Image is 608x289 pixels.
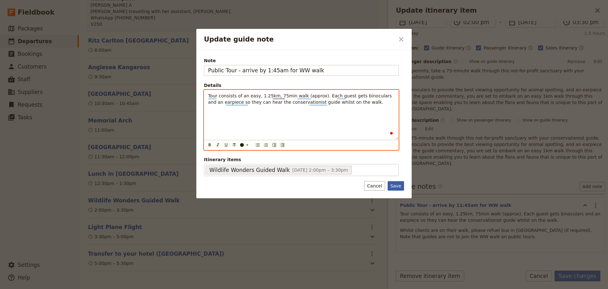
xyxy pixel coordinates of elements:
[271,141,278,148] button: Increase indent
[204,35,395,44] h2: Update guide note
[204,57,399,64] span: Note
[204,82,399,89] div: Details
[279,141,286,148] button: Decrease indent
[204,65,399,76] input: Note
[204,156,399,163] span: Itinerary items
[223,141,230,148] button: Format underline
[263,141,269,148] button: Numbered list
[231,141,238,148] button: Format strikethrough
[208,93,393,105] span: Tour consists of an easy, 1.25km, 75min walk (approx). Each guest gets binoculars and an earpiece...
[238,141,251,148] button: ​
[204,90,398,140] div: To enrich screen reader interactions, please activate Accessibility in Grammarly extension settings
[292,167,348,173] span: [DATE] 2:00pm – 3:30pm
[254,141,261,148] button: Bulleted list
[364,181,385,191] button: Cancel
[214,141,221,148] button: Format italic
[209,166,290,174] span: Wildlife Wonders Guided Walk
[206,141,213,148] button: Format bold
[388,181,404,191] button: Save
[239,142,252,148] div: ​
[396,34,407,45] button: Close dialog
